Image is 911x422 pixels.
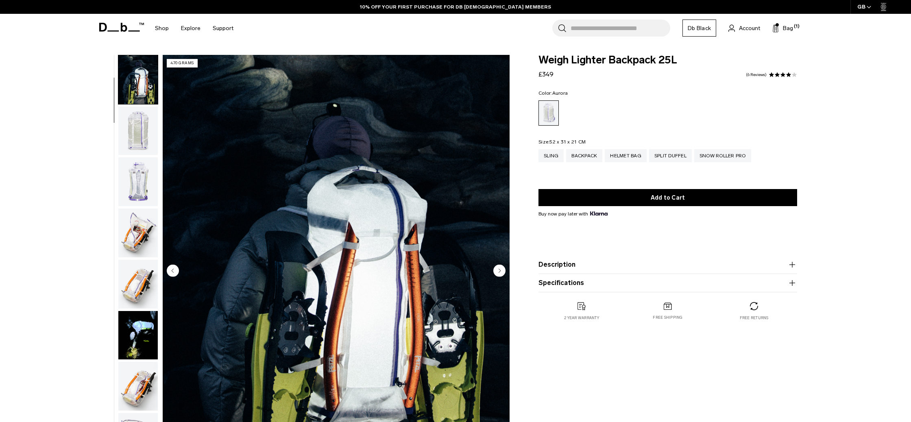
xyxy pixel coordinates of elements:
img: Weigh_Lighter_Backpack_25L_6.png [118,362,158,411]
img: {"height" => 20, "alt" => "Klarna"} [590,211,608,215]
span: Weigh Lighter Backpack 25L [538,55,797,65]
button: Previous slide [167,264,179,278]
legend: Color: [538,91,568,96]
p: 470 grams [167,59,198,67]
span: Aurora [552,90,568,96]
span: 52 x 31 x 21 CM [549,139,586,145]
span: (1) [794,23,800,30]
a: Shop [155,14,169,43]
button: Weigh_Lighter_Backpack_25L_Lifestyle_new.png [118,55,158,104]
button: Description [538,260,797,270]
span: Bag [783,24,793,33]
button: Bag (1) [772,23,793,33]
a: Aurora [538,100,559,126]
p: Free returns [740,315,769,321]
legend: Size: [538,139,586,144]
a: Split Duffel [649,149,692,162]
button: Weigh_Lighter_Backpack_25L_4.png [118,208,158,258]
p: Free shipping [653,315,682,320]
p: 2 year warranty [564,315,599,321]
a: 10% OFF YOUR FIRST PURCHASE FOR DB [DEMOGRAPHIC_DATA] MEMBERS [360,3,551,11]
img: Weigh Lighter Backpack 25L Aurora [118,311,158,360]
a: Sling [538,149,564,162]
a: Account [728,23,760,33]
span: Buy now pay later with [538,210,608,218]
img: Weigh_Lighter_Backpack_25L_2.png [118,107,158,155]
button: Add to Cart [538,189,797,206]
a: Db Black [682,20,716,37]
button: Next slide [493,264,506,278]
span: Account [739,24,760,33]
a: Helmet Bag [605,149,647,162]
a: Snow Roller Pro [694,149,751,162]
img: Weigh_Lighter_Backpack_25L_4.png [118,209,158,257]
a: Explore [181,14,201,43]
img: Weigh_Lighter_Backpack_25L_Lifestyle_new.png [118,55,158,104]
button: Specifications [538,278,797,288]
button: Weigh_Lighter_Backpack_25L_3.png [118,157,158,207]
span: £349 [538,70,554,78]
nav: Main Navigation [149,14,240,43]
img: Weigh_Lighter_Backpack_25L_5.png [118,260,158,309]
button: Weigh_Lighter_Backpack_25L_2.png [118,106,158,156]
a: Support [213,14,233,43]
a: 6 reviews [746,73,767,77]
img: Weigh_Lighter_Backpack_25L_3.png [118,157,158,206]
a: Backpack [566,149,602,162]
